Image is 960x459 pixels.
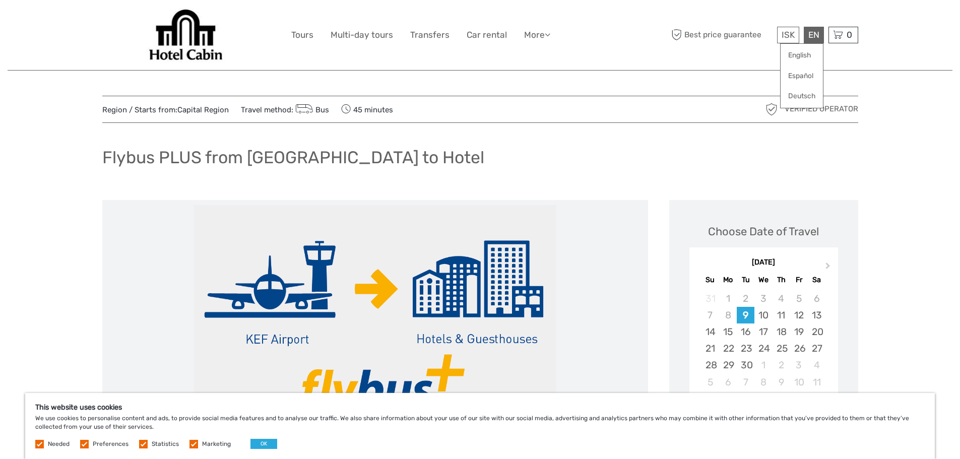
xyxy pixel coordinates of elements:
a: English [781,46,823,64]
div: Not available Sunday, September 7th, 2025 [701,307,719,323]
label: Preferences [93,440,129,448]
div: Su [701,273,719,287]
img: a771a4b2aca44685afd228bf32f054e4_main_slider.png [194,205,556,447]
div: Choose Thursday, September 11th, 2025 [773,307,790,323]
div: Tu [737,273,754,287]
div: Choose Saturday, September 27th, 2025 [808,340,825,357]
div: Choose Friday, October 3rd, 2025 [790,357,808,373]
div: month 2025-09 [692,290,835,390]
div: Choose Monday, September 22nd, 2025 [719,340,737,357]
div: Choose Friday, September 26th, 2025 [790,340,808,357]
div: Choose Sunday, September 21st, 2025 [701,340,719,357]
a: Bus [293,105,330,114]
div: Not available Saturday, September 6th, 2025 [808,290,825,307]
div: Not available Thursday, September 4th, 2025 [773,290,790,307]
img: verified_operator_grey_128.png [763,101,780,117]
button: Next Month [821,260,837,276]
div: Choose Monday, September 15th, 2025 [719,323,737,340]
div: Choose Friday, October 10th, 2025 [790,374,808,390]
div: Choose Sunday, September 14th, 2025 [701,323,719,340]
div: Choose Monday, October 6th, 2025 [719,374,737,390]
div: Choose Friday, September 19th, 2025 [790,323,808,340]
div: Th [773,273,790,287]
div: Not available Sunday, August 31st, 2025 [701,290,719,307]
div: Choose Wednesday, September 24th, 2025 [754,340,772,357]
div: Choose Tuesday, September 9th, 2025 [737,307,754,323]
div: Not available Wednesday, September 3rd, 2025 [754,290,772,307]
label: Needed [48,440,70,448]
label: Statistics [152,440,179,448]
div: We [754,273,772,287]
span: Travel method: [241,102,330,116]
div: Choose Wednesday, September 10th, 2025 [754,307,772,323]
div: Choose Thursday, September 18th, 2025 [773,323,790,340]
a: Multi-day tours [331,28,393,42]
div: Choose Wednesday, September 17th, 2025 [754,323,772,340]
div: Not available Monday, September 8th, 2025 [719,307,737,323]
div: Mo [719,273,737,287]
div: Fr [790,273,808,287]
div: Choose Monday, September 29th, 2025 [719,357,737,373]
h5: This website uses cookies [35,403,925,412]
a: Capital Region [177,105,229,114]
div: Choose Thursday, October 9th, 2025 [773,374,790,390]
span: Verified Operator [785,104,858,114]
span: Region / Starts from: [102,105,229,115]
div: Choose Saturday, September 20th, 2025 [808,323,825,340]
div: Not available Monday, September 1st, 2025 [719,290,737,307]
div: Choose Wednesday, October 8th, 2025 [754,374,772,390]
div: Choose Sunday, October 5th, 2025 [701,374,719,390]
a: Deutsch [781,87,823,105]
div: Choose Date of Travel [708,224,819,239]
a: Car rental [467,28,507,42]
a: Español [781,67,823,85]
div: We use cookies to personalise content and ads, to provide social media features and to analyse ou... [25,393,935,459]
div: Choose Tuesday, October 7th, 2025 [737,374,754,390]
label: Marketing [202,440,231,448]
div: Not available Tuesday, September 2nd, 2025 [737,290,754,307]
span: 0 [845,30,854,40]
div: Choose Sunday, September 28th, 2025 [701,357,719,373]
div: Choose Thursday, September 25th, 2025 [773,340,790,357]
a: More [524,28,550,42]
div: Choose Friday, September 12th, 2025 [790,307,808,323]
div: Choose Tuesday, September 16th, 2025 [737,323,754,340]
div: [DATE] [689,257,838,268]
button: OK [250,439,277,449]
div: Choose Tuesday, September 30th, 2025 [737,357,754,373]
div: Sa [808,273,825,287]
span: Best price guarantee [669,27,775,43]
img: Our services [146,8,226,62]
div: Not available Friday, September 5th, 2025 [790,290,808,307]
div: Choose Saturday, October 4th, 2025 [808,357,825,373]
div: Choose Saturday, September 13th, 2025 [808,307,825,323]
div: Choose Saturday, October 11th, 2025 [808,374,825,390]
h1: Flybus PLUS from [GEOGRAPHIC_DATA] to Hotel [102,147,484,168]
div: Choose Thursday, October 2nd, 2025 [773,357,790,373]
span: 45 minutes [341,102,393,116]
div: EN [804,27,824,43]
div: Choose Tuesday, September 23rd, 2025 [737,340,754,357]
span: ISK [782,30,795,40]
a: Tours [291,28,313,42]
div: Choose Wednesday, October 1st, 2025 [754,357,772,373]
a: Transfers [410,28,450,42]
